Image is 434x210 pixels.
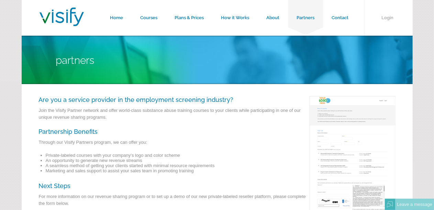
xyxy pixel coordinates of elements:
img: Visify Training [40,8,84,26]
span: Partners [56,54,94,66]
div: Leave a message [395,199,434,210]
li: Private-labeled courses with your company’s logo and color scheme [46,153,396,158]
p: Join the Visify Partner network and offer world-class substance abuse training courses to your cl... [39,107,396,124]
img: Offline [387,201,393,208]
li: A seamless method of getting your clients started with minimal resource requirements [46,163,396,168]
h3: Are you a service provider in the employment screening industry? [39,96,396,103]
li: Marketing and sales support to assist your sales team in promoting training [46,168,396,173]
a: Visify Training [40,18,84,28]
li: An opportunity to generate new revenue streams [46,158,396,163]
p: Through our Visify Partners program, we can offer you: [39,139,396,149]
h3: Partnership Benefits [39,128,396,135]
h3: Next Steps [39,182,396,189]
